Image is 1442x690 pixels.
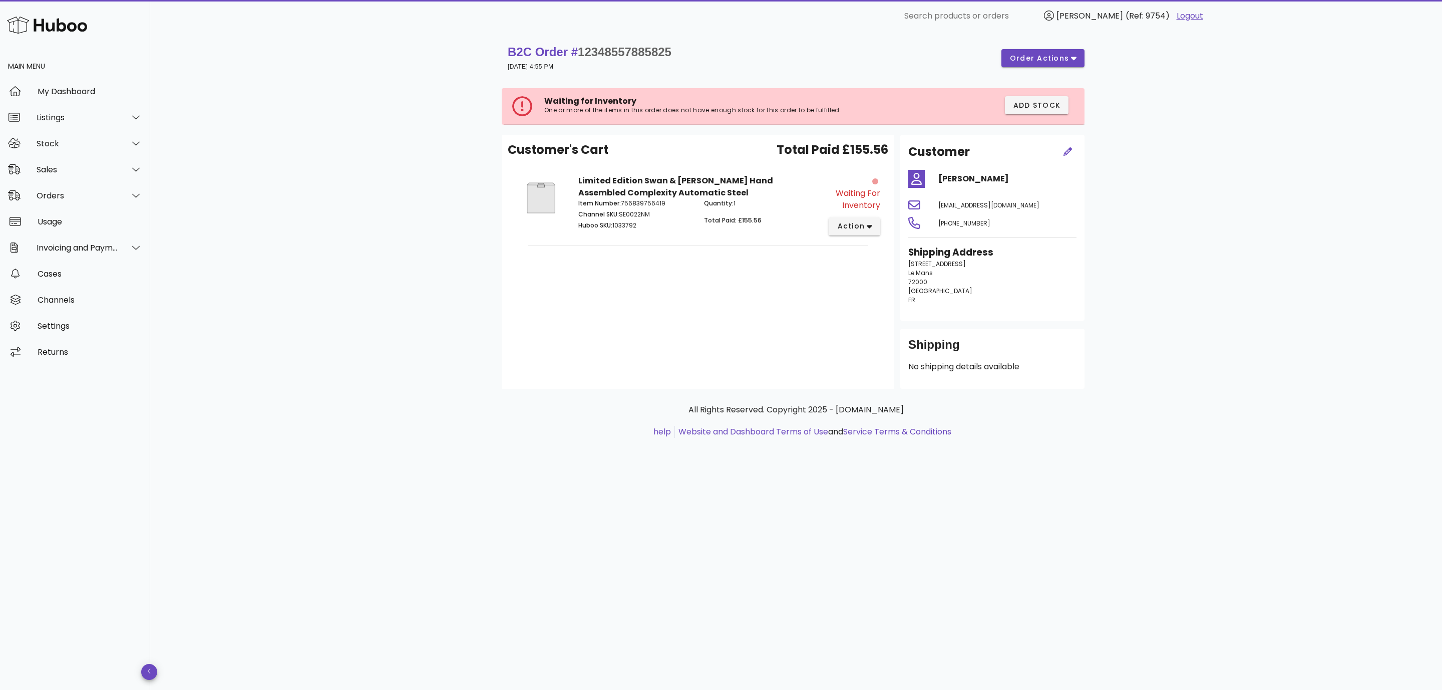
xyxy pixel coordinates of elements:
[908,143,970,161] h2: Customer
[7,14,87,36] img: Huboo Logo
[938,219,990,227] span: [PHONE_NUMBER]
[38,87,142,96] div: My Dashboard
[37,243,118,253] div: Invoicing and Payments
[675,426,951,438] li: and
[678,426,828,437] a: Website and Dashboard Terms of Use
[908,287,972,295] span: [GEOGRAPHIC_DATA]
[37,113,118,122] div: Listings
[578,199,692,208] p: 756839756419
[578,221,692,230] p: 1033792
[578,221,612,229] span: Huboo SKU:
[829,217,880,236] button: action
[908,337,1076,361] div: Shipping
[908,361,1076,373] p: No shipping details available
[938,201,1039,209] span: [EMAIL_ADDRESS][DOMAIN_NAME]
[1001,49,1085,67] button: order actions
[1056,10,1123,22] span: [PERSON_NAME]
[37,165,118,174] div: Sales
[704,216,762,224] span: Total Paid: £155.56
[578,199,621,207] span: Item Number:
[653,426,671,437] a: help
[544,95,636,107] span: Waiting for Inventory
[508,45,671,59] strong: B2C Order #
[1177,10,1203,22] a: Logout
[1005,96,1069,114] button: Add Stock
[544,106,898,114] p: One or more of the items in this order does not have enough stock for this order to be fulfilled.
[908,296,915,304] span: FR
[38,217,142,226] div: Usage
[908,269,933,277] span: Le Mans
[704,199,818,208] p: 1
[1013,100,1061,111] span: Add Stock
[38,321,142,331] div: Settings
[508,63,553,70] small: [DATE] 4:55 PM
[578,210,692,219] p: SE0022NM
[508,141,608,159] span: Customer's Cart
[37,191,118,200] div: Orders
[843,426,951,437] a: Service Terms & Conditions
[704,199,734,207] span: Quantity:
[837,221,865,232] span: action
[578,175,773,198] strong: Limited Edition Swan & [PERSON_NAME] Hand Assembled Complexity Automatic Steel
[908,278,927,286] span: 72000
[38,347,142,357] div: Returns
[38,295,142,305] div: Channels
[1009,53,1069,64] span: order actions
[37,139,118,148] div: Stock
[578,45,671,59] span: 12348557885825
[578,210,619,218] span: Channel SKU:
[510,404,1083,416] p: All Rights Reserved. Copyright 2025 - [DOMAIN_NAME]
[938,173,1076,185] h4: [PERSON_NAME]
[908,246,1076,260] h3: Shipping Address
[824,187,880,211] div: Waiting for Inventory
[777,141,888,159] span: Total Paid £155.56
[908,260,966,268] span: [STREET_ADDRESS]
[1126,10,1170,22] span: (Ref: 9754)
[38,269,142,279] div: Cases
[516,175,566,221] img: Product Image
